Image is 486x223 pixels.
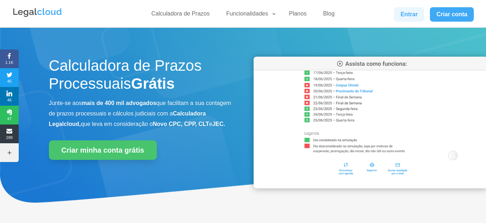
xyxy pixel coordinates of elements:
a: Criar conta [430,7,474,22]
a: Criar minha conta grátis [49,140,157,160]
b: Calculadora Legalcloud, [49,110,206,127]
strong: Grátis [131,75,174,92]
b: Novo CPC, CPP, CLT [153,121,209,127]
a: Calculadora de Prazos [147,10,214,21]
a: Planos [285,10,311,21]
h1: Calculadora de Prazos Processuais [49,57,232,97]
b: JEC. [212,121,225,127]
a: Blog [319,10,339,21]
a: Logo da Legalcloud [12,13,63,19]
p: Junte-se aos que facilitam a sua contagem de prazos processuais e cálculos judiciais com a que le... [49,98,232,129]
img: Legalcloud Logo [12,7,63,18]
a: Entrar [394,7,424,22]
b: mais de 400 mil advogados [82,100,156,106]
a: Funcionalidades [222,10,277,21]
